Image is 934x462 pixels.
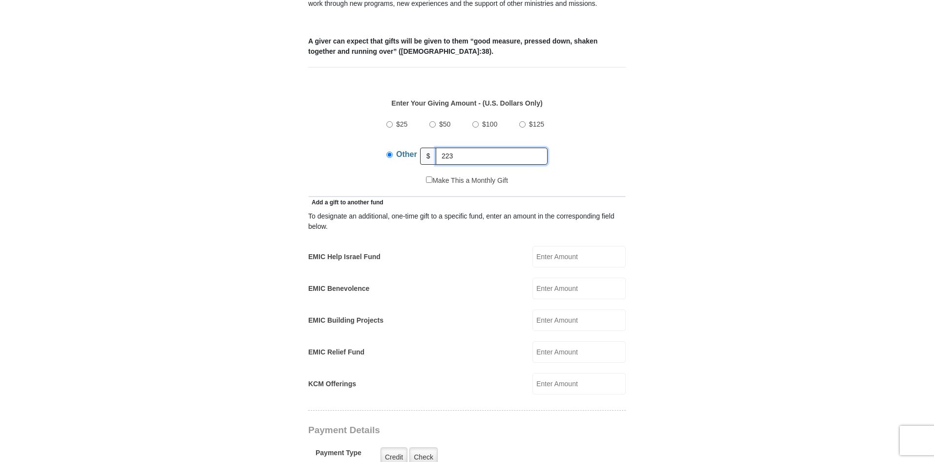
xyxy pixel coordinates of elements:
label: EMIC Benevolence [308,284,369,294]
label: EMIC Relief Fund [308,347,364,357]
label: KCM Offerings [308,379,356,389]
label: Make This a Monthly Gift [426,176,508,186]
input: Enter Amount [532,309,626,331]
span: $125 [529,120,544,128]
b: A giver can expect that gifts will be given to them “good measure, pressed down, shaken together ... [308,37,597,55]
h5: Payment Type [316,449,361,462]
span: Other [396,150,417,158]
h3: Payment Details [308,425,557,436]
input: Enter Amount [532,373,626,395]
strong: Enter Your Giving Amount - (U.S. Dollars Only) [391,99,542,107]
input: Make This a Monthly Gift [426,176,432,183]
label: EMIC Help Israel Fund [308,252,381,262]
span: $50 [439,120,450,128]
span: $ [420,148,437,165]
input: Other Amount [436,148,548,165]
span: $25 [396,120,407,128]
span: Add a gift to another fund [308,199,383,206]
input: Enter Amount [532,278,626,299]
input: Enter Amount [532,246,626,267]
div: To designate an additional, one-time gift to a specific fund, enter an amount in the correspondin... [308,211,626,232]
span: $100 [482,120,497,128]
input: Enter Amount [532,341,626,363]
label: EMIC Building Projects [308,315,383,326]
